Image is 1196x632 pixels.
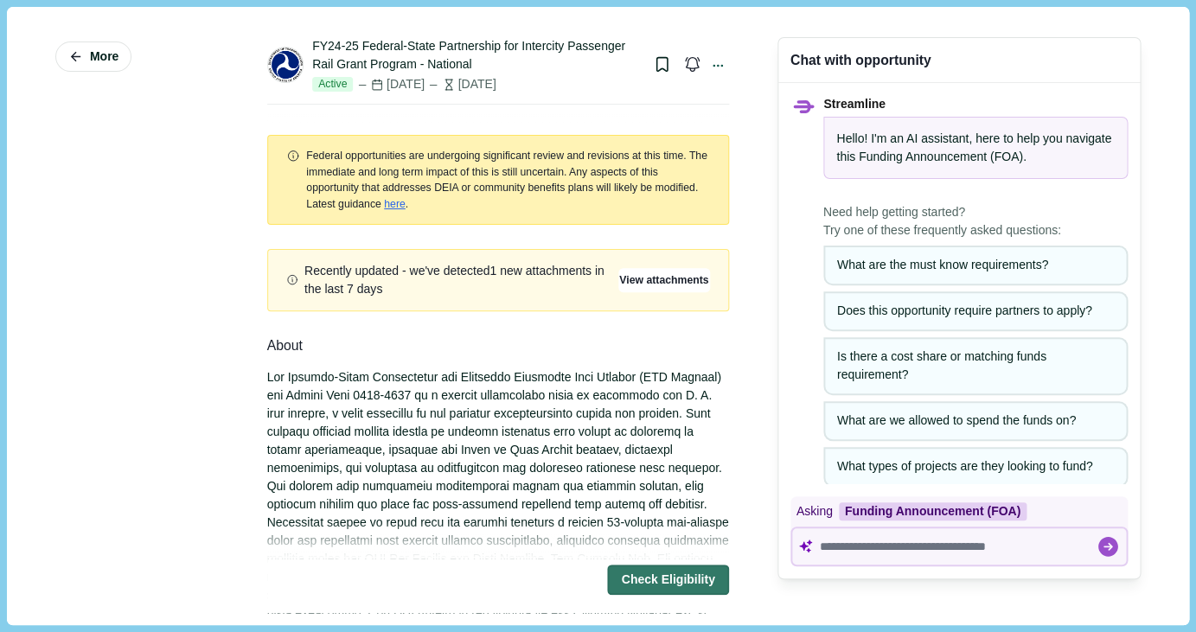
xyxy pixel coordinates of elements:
[837,412,1114,430] div: What are we allowed to spend the funds on?
[306,148,709,212] div: .
[306,150,707,209] span: Federal opportunities are undergoing significant review and revisions at this time. The immediate...
[837,256,1114,274] div: What are the must know requirements?
[647,49,677,80] button: Bookmark this grant.
[267,335,729,357] div: About
[790,50,931,70] div: Chat with opportunity
[837,457,1114,476] div: What types of projects are they looking to fund?
[823,291,1128,331] button: Does this opportunity require partners to apply?
[823,246,1128,285] button: What are the must know requirements?
[90,49,118,64] span: More
[823,447,1128,487] button: What types of projects are they looking to fund?
[823,401,1128,441] button: What are we allowed to spend the funds on?
[837,348,1114,384] div: Is there a cost share or matching funds requirement?
[618,268,710,292] button: View attachments
[837,302,1114,320] div: Does this opportunity require partners to apply?
[823,203,1128,239] span: Need help getting started? Try one of these frequently asked questions:
[790,496,1128,527] div: Asking
[836,131,1111,163] span: Hello! I'm an AI assistant, here to help you navigate this .
[356,75,425,93] div: [DATE]
[839,502,1027,520] div: Funding Announcement (FOA)
[55,41,131,72] button: More
[304,262,618,298] div: Recently updated - we've detected 1 new attachments in the last 7 days
[823,337,1128,395] button: Is there a cost share or matching funds requirement?
[384,198,406,210] a: here
[312,37,641,73] div: FY24-25 Federal-State Partnership for Intercity Passenger Rail Grant Program - National
[607,565,728,595] button: Check Eligibility
[268,48,303,82] img: DOT.png
[427,75,496,93] div: [DATE]
[859,150,1023,163] span: Funding Announcement (FOA)
[823,97,886,111] span: Streamline
[312,77,353,93] span: Active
